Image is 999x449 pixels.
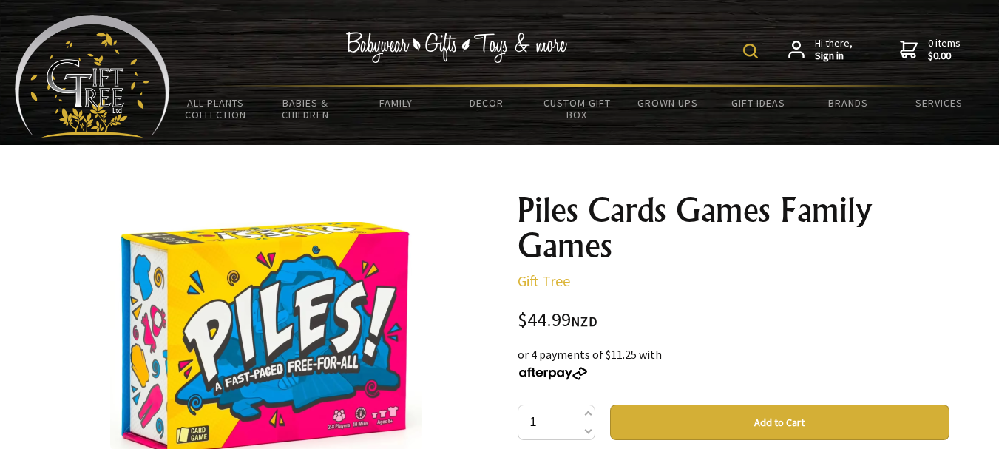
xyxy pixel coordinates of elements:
[518,192,949,263] h1: Piles Cards Games Family Games
[518,271,570,290] a: Gift Tree
[260,87,351,130] a: Babies & Children
[351,87,441,118] a: Family
[532,87,622,130] a: Custom Gift Box
[815,37,853,63] span: Hi there,
[623,87,713,118] a: Grown Ups
[518,311,949,331] div: $44.99
[928,50,961,63] strong: $0.00
[518,367,589,380] img: Afterpay
[900,37,961,63] a: 0 items$0.00
[713,87,803,118] a: Gift Ideas
[610,405,949,440] button: Add to Cart
[928,36,961,63] span: 0 items
[518,345,949,381] div: or 4 payments of $11.25 with
[815,50,853,63] strong: Sign in
[894,87,984,118] a: Services
[346,32,568,63] img: Babywear - Gifts - Toys & more
[571,313,597,330] span: NZD
[788,37,853,63] a: Hi there,Sign in
[170,87,260,130] a: All Plants Collection
[803,87,893,118] a: Brands
[15,15,170,138] img: Babyware - Gifts - Toys and more...
[743,44,758,58] img: product search
[441,87,532,118] a: Decor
